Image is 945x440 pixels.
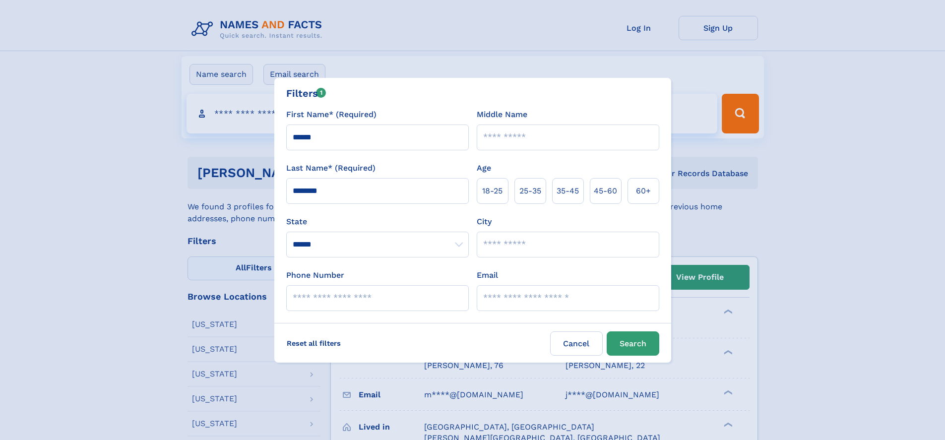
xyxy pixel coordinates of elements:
[477,216,492,228] label: City
[286,269,344,281] label: Phone Number
[607,331,659,356] button: Search
[550,331,603,356] label: Cancel
[557,185,579,197] span: 35‑45
[477,162,491,174] label: Age
[286,109,377,121] label: First Name* (Required)
[594,185,617,197] span: 45‑60
[286,162,376,174] label: Last Name* (Required)
[636,185,651,197] span: 60+
[482,185,503,197] span: 18‑25
[286,86,326,101] div: Filters
[477,109,527,121] label: Middle Name
[286,216,469,228] label: State
[477,269,498,281] label: Email
[519,185,541,197] span: 25‑35
[280,331,347,355] label: Reset all filters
